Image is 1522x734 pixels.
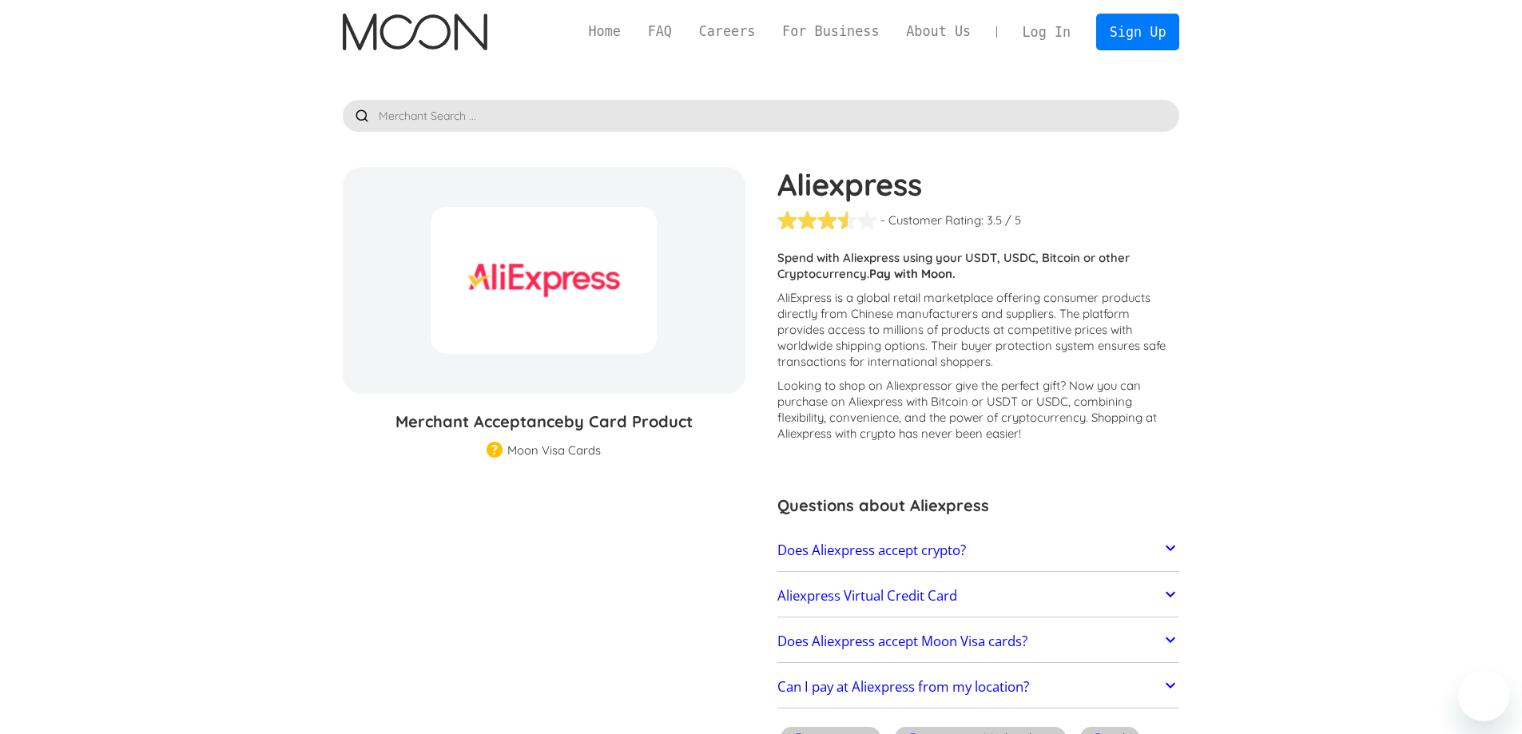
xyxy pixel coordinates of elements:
a: Home [575,22,634,42]
iframe: 启动消息传送窗口的按钮 [1458,670,1509,721]
input: Merchant Search ... [343,100,1180,132]
h2: Does Aliexpress accept crypto? [777,542,966,558]
img: Moon Logo [343,14,487,50]
a: home [343,14,487,50]
a: Aliexpress Virtual Credit Card [777,579,1180,613]
a: Careers [685,22,769,42]
a: FAQ [634,22,685,42]
h2: Does Aliexpress accept Moon Visa cards? [777,633,1027,649]
div: / 5 [1005,212,1021,228]
span: by Card Product [564,411,693,431]
span: or give the perfect gift [940,378,1060,393]
div: Moon Visa Cards [507,442,601,458]
div: 3.5 [987,212,1002,228]
a: Log In [1009,14,1084,50]
h1: Aliexpress [777,167,1180,202]
h2: Aliexpress Virtual Credit Card [777,588,957,604]
a: Can I pay at Aliexpress from my location? [777,671,1180,704]
div: - Customer Rating: [880,212,984,228]
p: Spend with Aliexpress using your USDT, USDC, Bitcoin or other Cryptocurrency. [777,250,1180,282]
a: About Us [892,22,984,42]
a: For Business [769,22,892,42]
a: Sign Up [1096,14,1179,50]
h3: Questions about Aliexpress [777,494,1180,518]
a: Does Aliexpress accept crypto? [777,534,1180,567]
p: AliExpress is a global retail marketplace offering consumer products directly from Chinese manufa... [777,290,1180,370]
a: Does Aliexpress accept Moon Visa cards? [777,625,1180,658]
strong: Pay with Moon. [869,266,956,281]
p: Looking to shop on Aliexpress ? Now you can purchase on Aliexpress with Bitcoin or USDT or USDC, ... [777,378,1180,442]
h3: Merchant Acceptance [343,410,745,434]
h2: Can I pay at Aliexpress from my location? [777,679,1029,695]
